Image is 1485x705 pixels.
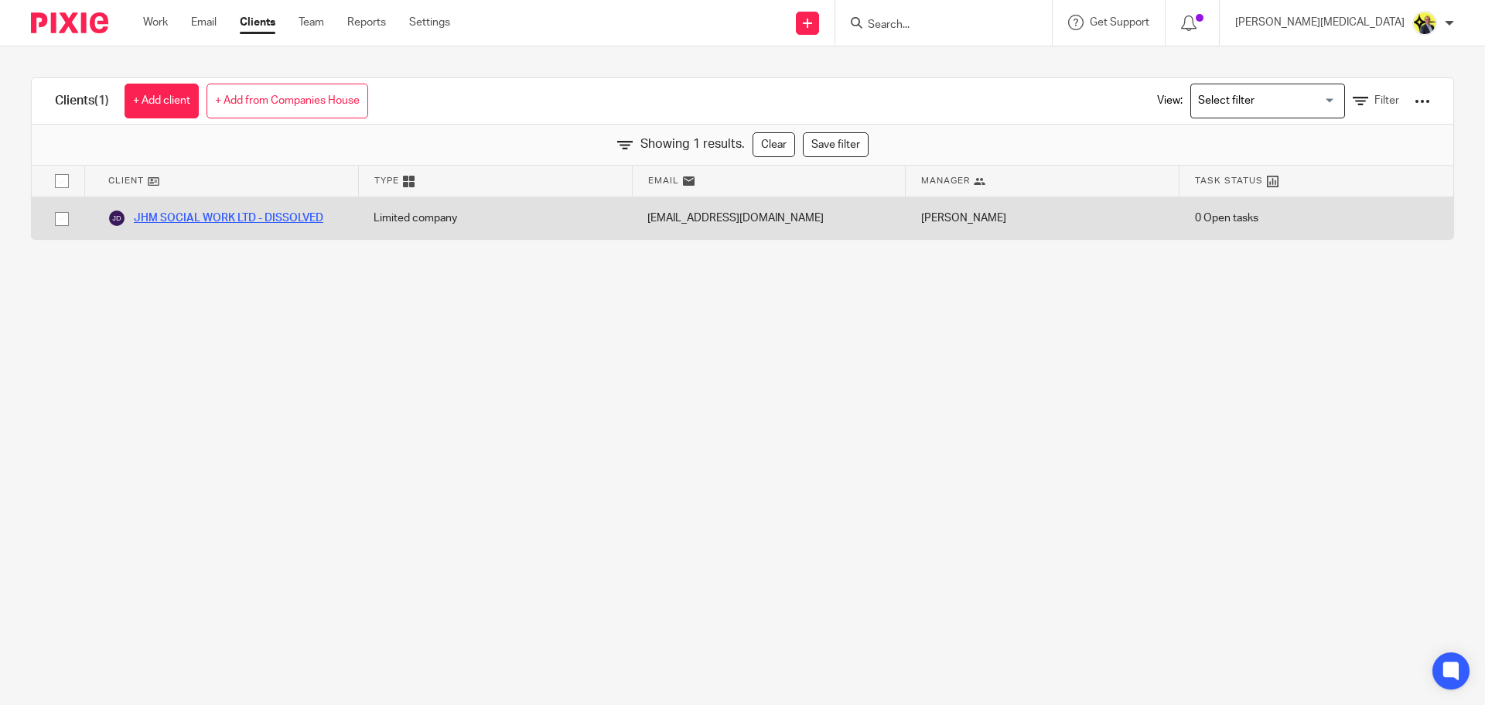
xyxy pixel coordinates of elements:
[55,93,109,109] h1: Clients
[125,84,199,118] a: + Add client
[753,132,795,157] a: Clear
[409,15,450,30] a: Settings
[648,174,679,187] span: Email
[1195,210,1258,226] span: 0 Open tasks
[207,84,368,118] a: + Add from Companies House
[1374,95,1399,106] span: Filter
[240,15,275,30] a: Clients
[47,166,77,196] input: Select all
[347,15,386,30] a: Reports
[94,94,109,107] span: (1)
[358,197,632,239] div: Limited company
[866,19,1005,33] input: Search
[108,174,144,187] span: Client
[1090,17,1149,28] span: Get Support
[640,135,745,153] span: Showing 1 results.
[1235,15,1405,30] p: [PERSON_NAME][MEDICAL_DATA]
[299,15,324,30] a: Team
[632,197,906,239] div: [EMAIL_ADDRESS][DOMAIN_NAME]
[1412,11,1437,36] img: Dan-Starbridge%20(1).jpg
[108,209,126,228] img: svg%3E
[1193,87,1336,115] input: Search for option
[1190,84,1345,118] div: Search for option
[921,174,970,187] span: Manager
[143,15,168,30] a: Work
[374,174,399,187] span: Type
[906,197,1179,239] div: [PERSON_NAME]
[803,132,869,157] a: Save filter
[1134,78,1430,124] div: View:
[191,15,217,30] a: Email
[108,209,323,228] a: JHM SOCIAL WORK LTD - DISSOLVED
[1195,174,1263,187] span: Task Status
[31,12,108,33] img: Pixie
